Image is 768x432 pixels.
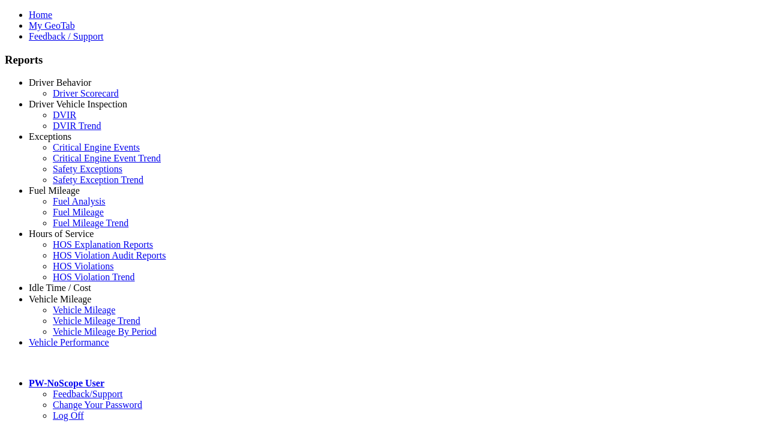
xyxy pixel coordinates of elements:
a: Vehicle Mileage By Period [53,326,157,337]
a: Driver Scorecard [53,88,119,98]
a: Hours of Service [29,229,94,239]
a: Home [29,10,52,20]
a: Vehicle Mileage Trend [53,316,140,326]
a: Exceptions [29,131,71,142]
a: DVIR Trend [53,121,101,131]
a: HOS Violations [53,261,113,271]
a: Idle Time / Cost [29,283,91,293]
a: Driver Behavior [29,77,91,88]
a: Critical Engine Event Trend [53,153,161,163]
a: Safety Exception Trend [53,175,143,185]
h3: Reports [5,53,763,67]
a: Change Your Password [53,400,142,410]
a: Critical Engine Events [53,142,140,152]
a: Fuel Mileage [29,185,80,196]
a: Feedback/Support [53,389,122,399]
a: Vehicle Mileage [29,294,91,304]
a: Vehicle Mileage [53,305,115,315]
a: Fuel Mileage Trend [53,218,128,228]
a: Feedback / Support [29,31,103,41]
a: PW-NoScope User [29,378,104,388]
a: HOS Violation Trend [53,272,135,282]
a: DVIR [53,110,76,120]
a: My GeoTab [29,20,75,31]
a: Safety Exceptions [53,164,122,174]
a: Vehicle Performance [29,337,109,347]
a: Driver Vehicle Inspection [29,99,127,109]
a: HOS Violation Audit Reports [53,250,166,260]
a: Fuel Mileage [53,207,104,217]
a: Fuel Analysis [53,196,106,206]
a: Log Off [53,410,84,421]
a: HOS Explanation Reports [53,239,153,250]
